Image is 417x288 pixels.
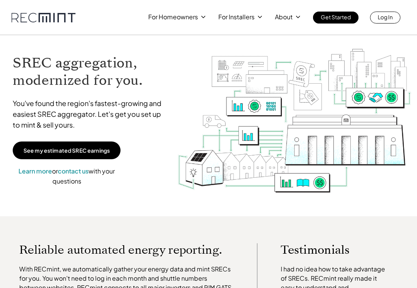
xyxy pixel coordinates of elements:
h1: SREC aggregation, modernized for you. [13,54,169,89]
p: You've found the region's fastest-growing and easiest SREC aggregator. Let's get you set up to mi... [13,98,169,130]
p: Log In [378,12,393,22]
p: Get Started [321,12,351,22]
a: Get Started [313,12,358,24]
a: contact us [58,167,89,175]
p: About [275,12,293,22]
a: See my estimated SREC earnings [13,141,121,159]
p: For Homeowners [148,12,198,22]
img: RECmint value cycle [177,29,412,218]
p: For Installers [218,12,255,22]
a: Log In [370,12,400,24]
a: Learn more [18,167,52,175]
p: Reliable automated energy reporting. [19,243,234,257]
p: or with your questions [13,166,121,186]
p: Testimonials [281,243,388,257]
p: See my estimated SREC earnings [23,147,110,154]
